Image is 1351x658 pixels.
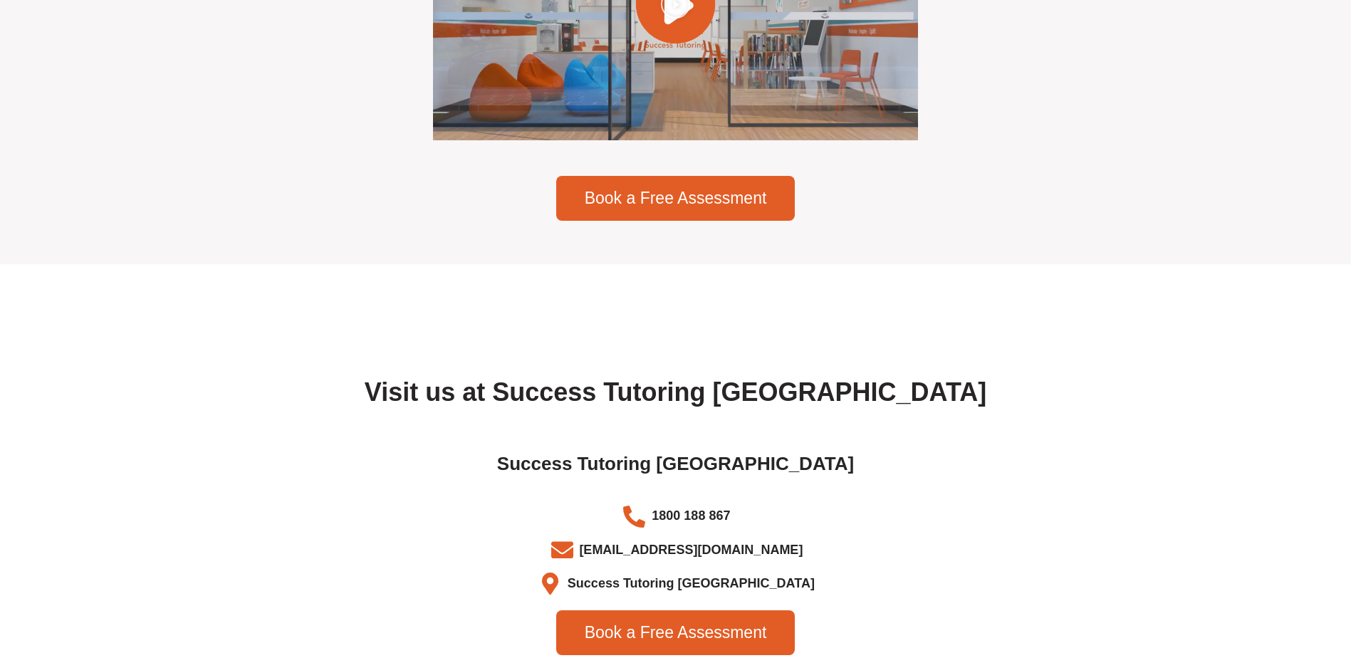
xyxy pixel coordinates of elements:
a: Book a Free Assessment [556,176,796,221]
span: 1800 188 867 [648,504,730,528]
span: Book a Free Assessment [585,190,767,207]
iframe: Chat Widget [1114,497,1351,658]
a: Book a Free Assessment [556,610,796,655]
span: Success Tutoring [GEOGRAPHIC_DATA] [564,572,815,595]
h2: Visit us at Success Tutoring [GEOGRAPHIC_DATA] [277,376,1075,409]
span: Book a Free Assessment [585,625,767,641]
span: [EMAIL_ADDRESS][DOMAIN_NAME] [575,538,803,562]
h2: Success Tutoring [GEOGRAPHIC_DATA] [284,452,1068,476]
